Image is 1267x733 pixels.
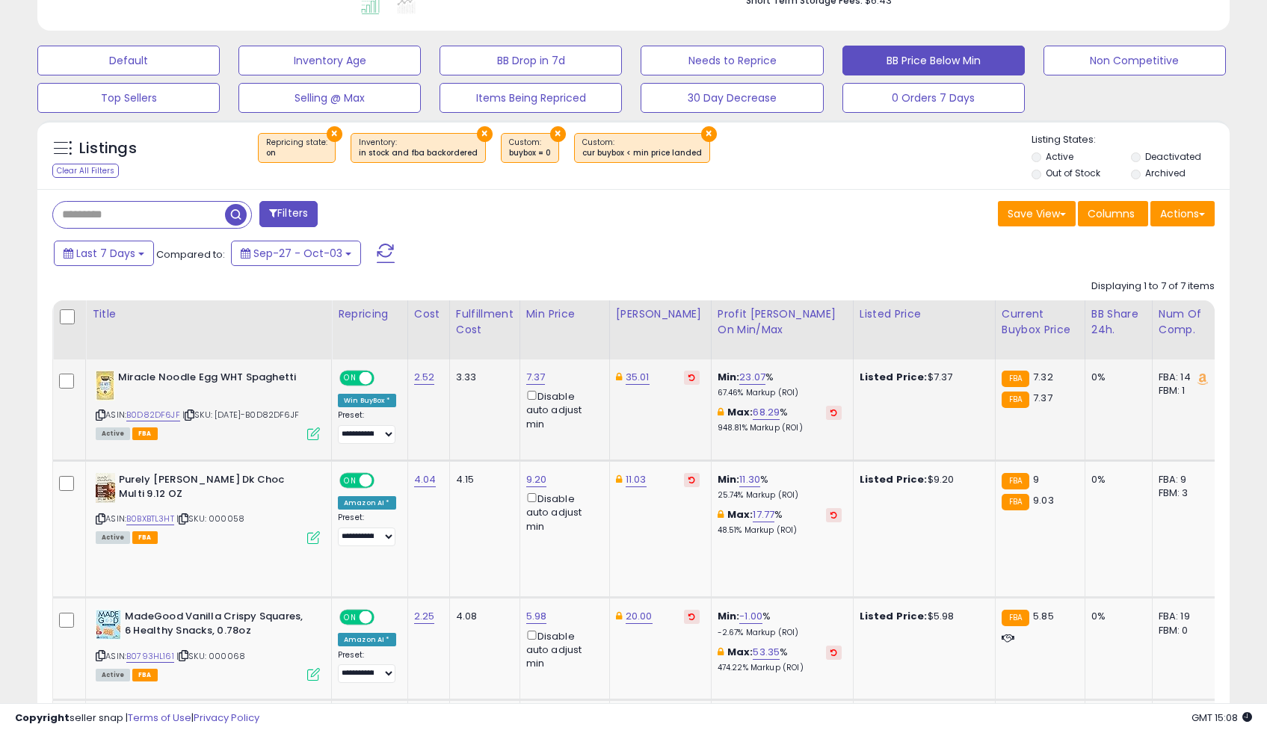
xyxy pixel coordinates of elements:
[626,609,653,624] a: 20.00
[753,645,780,660] a: 53.35
[718,472,740,486] b: Min:
[526,370,546,385] a: 7.37
[718,388,842,398] p: 67.46% Markup (ROI)
[126,513,174,525] a: B0BXBTL3HT
[641,46,823,75] button: Needs to Reprice
[372,372,396,385] span: OFF
[616,306,705,322] div: [PERSON_NAME]
[1088,206,1135,221] span: Columns
[701,126,717,142] button: ×
[126,650,174,663] a: B0793HL161
[727,405,753,419] b: Max:
[526,628,598,671] div: Disable auto adjust min
[176,650,245,662] span: | SKU: 000068
[338,410,396,444] div: Preset:
[477,126,493,142] button: ×
[1091,279,1215,294] div: Displaying 1 to 7 of 7 items
[1159,306,1213,338] div: Num of Comp.
[126,409,180,421] a: B0D82DF6JF
[414,609,435,624] a: 2.25
[96,473,320,542] div: ASIN:
[132,427,158,440] span: FBA
[15,711,70,725] strong: Copyright
[1145,167,1186,179] label: Archived
[414,306,443,322] div: Cost
[253,246,342,261] span: Sep-27 - Oct-03
[1002,610,1029,626] small: FBA
[338,394,396,407] div: Win BuyBox *
[1192,711,1252,725] span: 2025-10-11 15:08 GMT
[1002,473,1029,489] small: FBA
[1091,610,1141,623] div: 0%
[238,46,421,75] button: Inventory Age
[96,427,130,440] span: All listings currently available for purchase on Amazon
[341,372,360,385] span: ON
[718,508,842,536] div: %
[509,137,551,159] span: Custom:
[119,473,300,504] b: Purely [PERSON_NAME] Dk Choc Multi 9.12 OZ
[440,46,622,75] button: BB Drop in 7d
[1033,391,1052,405] span: 7.37
[1159,371,1208,384] div: FBA: 14
[338,650,396,684] div: Preset:
[739,609,762,624] a: -1.00
[582,137,702,159] span: Custom:
[338,513,396,546] div: Preset:
[860,371,984,384] div: $7.37
[718,610,842,637] div: %
[718,306,847,338] div: Profit [PERSON_NAME] on Min/Max
[52,164,119,178] div: Clear All Filters
[359,148,478,158] div: in stock and fba backordered
[96,669,130,681] span: All listings currently available for purchase on Amazon
[440,83,622,113] button: Items Being Repriced
[194,711,259,725] a: Privacy Policy
[860,609,928,623] b: Listed Price:
[456,473,508,486] div: 4.15
[372,474,396,487] span: OFF
[718,371,842,398] div: %
[1032,133,1230,147] p: Listing States:
[266,148,327,158] div: on
[341,611,360,624] span: ON
[998,201,1076,226] button: Save View
[79,138,137,159] h5: Listings
[338,306,401,322] div: Repricing
[1159,384,1208,398] div: FBM: 1
[718,423,842,433] p: 948.81% Markup (ROI)
[718,490,842,501] p: 25.74% Markup (ROI)
[54,241,154,266] button: Last 7 Days
[128,711,191,725] a: Terms of Use
[718,663,842,673] p: 474.22% Markup (ROI)
[860,306,989,322] div: Listed Price
[456,371,508,384] div: 3.33
[76,246,135,261] span: Last 7 Days
[92,306,325,322] div: Title
[860,473,984,486] div: $9.20
[176,513,244,525] span: | SKU: 000058
[860,370,928,384] b: Listed Price:
[718,628,842,638] p: -2.67% Markup (ROI)
[1033,493,1054,507] span: 9.03
[414,472,437,487] a: 4.04
[96,610,320,679] div: ASIN:
[842,46,1025,75] button: BB Price Below Min
[96,473,115,503] img: 51skFviKejL._SL40_.jpg
[96,610,121,640] img: 61KScibsACL._SL40_.jpg
[1078,201,1148,226] button: Columns
[1043,46,1226,75] button: Non Competitive
[259,201,318,227] button: Filters
[626,370,650,385] a: 35.01
[132,669,158,681] span: FBA
[456,610,508,623] div: 4.08
[526,609,547,624] a: 5.98
[327,126,342,142] button: ×
[15,711,259,726] div: seller snap | |
[1002,494,1029,510] small: FBA
[718,406,842,433] div: %
[727,645,753,659] b: Max:
[96,371,320,439] div: ASIN:
[711,300,853,359] th: The percentage added to the cost of goods (COGS) that forms the calculator for Min & Max prices.
[718,525,842,536] p: 48.51% Markup (ROI)
[125,610,306,641] b: MadeGood Vanilla Crispy Squares, 6 Healthy Snacks, 0.78oz
[526,306,603,322] div: Min Price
